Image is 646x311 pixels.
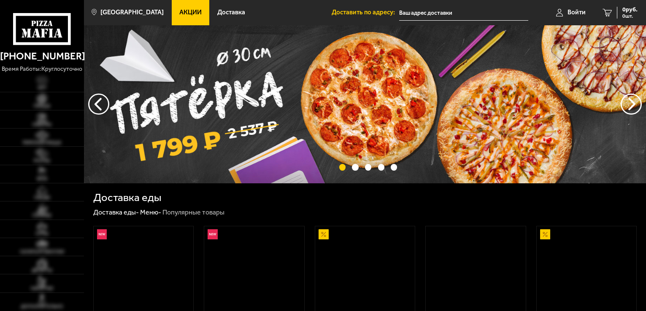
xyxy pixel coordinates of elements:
[540,229,550,239] img: Акционный
[622,7,638,13] span: 0 руб.
[88,94,109,115] button: следующий
[399,5,528,21] input: Ваш адрес доставки
[100,9,164,16] span: [GEOGRAPHIC_DATA]
[93,208,139,216] a: Доставка еды-
[140,208,161,216] a: Меню-
[352,164,358,170] button: точки переключения
[365,164,371,170] button: точки переключения
[339,164,346,170] button: точки переключения
[621,94,642,115] button: предыдущий
[93,192,161,203] h1: Доставка еды
[378,164,384,170] button: точки переключения
[622,13,638,19] span: 0 шт.
[568,9,586,16] span: Войти
[97,229,107,239] img: Новинка
[332,9,399,16] span: Доставить по адресу:
[208,229,218,239] img: Новинка
[319,229,329,239] img: Акционный
[391,164,397,170] button: точки переключения
[217,9,245,16] span: Доставка
[179,9,202,16] span: Акции
[162,208,224,217] div: Популярные товары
